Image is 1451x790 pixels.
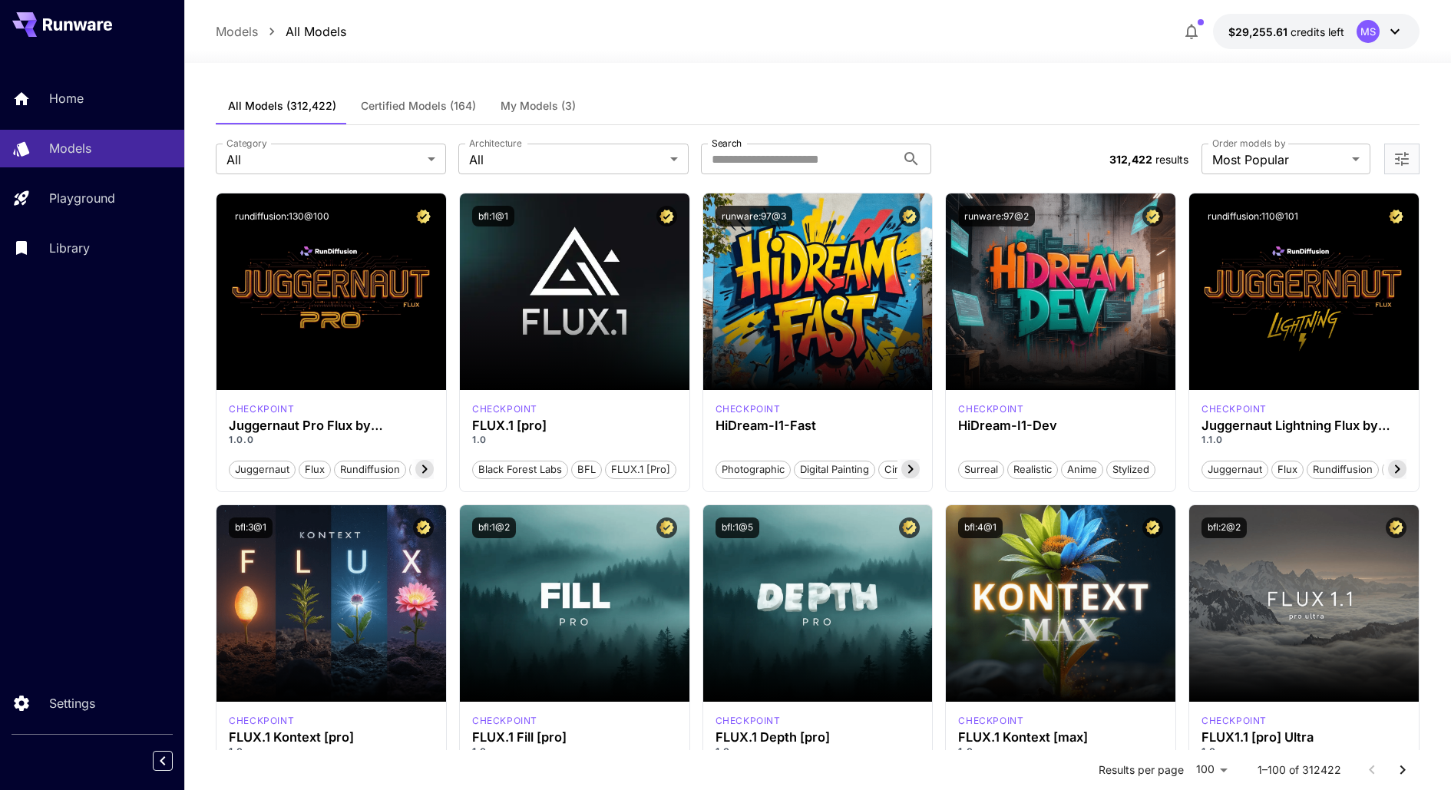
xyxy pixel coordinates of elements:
button: $29,255.60886MS [1213,14,1420,49]
span: Certified Models (164) [361,99,476,113]
p: checkpoint [958,402,1023,416]
p: Playground [49,189,115,207]
button: Certified Model – Vetted for best performance and includes a commercial license. [656,517,677,538]
div: FLUX1.1 [pro] Ultra [1201,730,1406,745]
button: Anime [1061,459,1103,479]
button: pro [409,459,438,479]
button: Certified Model – Vetted for best performance and includes a commercial license. [413,517,434,538]
span: flux [299,462,330,478]
a: Models [216,22,258,41]
div: fluxultra [1201,714,1267,728]
nav: breadcrumb [216,22,346,41]
button: Certified Model – Vetted for best performance and includes a commercial license. [1386,517,1406,538]
button: Surreal [958,459,1004,479]
h3: FLUX.1 Kontext [max] [958,730,1163,745]
button: Photographic [716,459,791,479]
div: fluxpro [472,714,537,728]
p: Results per page [1099,762,1184,778]
span: schnell [1383,462,1428,478]
span: FLUX.1 [pro] [606,462,676,478]
span: Photographic [716,462,790,478]
button: rundiffusion [334,459,406,479]
span: Realistic [1008,462,1057,478]
p: Library [49,239,90,257]
span: rundiffusion [1307,462,1378,478]
button: Certified Model – Vetted for best performance and includes a commercial license. [413,206,434,226]
span: rundiffusion [335,462,405,478]
h3: HiDream-I1-Fast [716,418,921,433]
span: All Models (312,422) [228,99,336,113]
button: Certified Model – Vetted for best performance and includes a commercial license. [1386,206,1406,226]
button: Cinematic [878,459,937,479]
button: Certified Model – Vetted for best performance and includes a commercial license. [1142,517,1163,538]
div: fluxpro [472,402,537,416]
button: schnell [1382,459,1429,479]
div: HiDream Dev [958,402,1023,416]
span: Anime [1062,462,1102,478]
button: Digital Painting [794,459,875,479]
p: checkpoint [472,402,537,416]
a: All Models [286,22,346,41]
span: Digital Painting [795,462,874,478]
span: Black Forest Labs [473,462,567,478]
p: checkpoint [716,714,781,728]
span: 312,422 [1109,153,1152,166]
div: FLUX.1 D [1201,402,1267,416]
span: results [1155,153,1188,166]
div: FLUX.1 Depth [pro] [716,730,921,745]
button: runware:97@3 [716,206,792,226]
button: bfl:3@1 [229,517,273,538]
p: Settings [49,694,95,712]
span: Stylized [1107,462,1155,478]
div: fluxpro [716,714,781,728]
button: bfl:1@1 [472,206,514,226]
button: rundiffusion:130@100 [229,206,335,226]
h3: Juggernaut Pro Flux by RunDiffusion [229,418,434,433]
button: Open more filters [1393,150,1411,169]
button: Certified Model – Vetted for best performance and includes a commercial license. [899,517,920,538]
span: credits left [1291,25,1344,38]
p: 1.0 [1201,745,1406,759]
p: checkpoint [229,714,294,728]
button: juggernaut [229,459,296,479]
div: FLUX.1 Kontext [pro] [229,714,294,728]
p: checkpoint [716,402,781,416]
p: 1.1.0 [1201,433,1406,447]
div: $29,255.60886 [1228,24,1344,40]
button: juggernaut [1201,459,1268,479]
label: Category [226,137,267,150]
p: checkpoint [1201,714,1267,728]
span: All [469,150,664,169]
h3: FLUX.1 Fill [pro] [472,730,677,745]
button: bfl:1@5 [716,517,759,538]
button: Stylized [1106,459,1155,479]
div: FLUX.1 [pro] [472,418,677,433]
span: Most Popular [1212,150,1346,169]
button: flux [1271,459,1304,479]
button: rundiffusion:110@101 [1201,206,1304,226]
button: bfl:1@2 [472,517,516,538]
p: 1.0 [229,745,434,759]
button: bfl:4@1 [958,517,1003,538]
label: Order models by [1212,137,1285,150]
p: checkpoint [229,402,294,416]
span: All [226,150,421,169]
span: juggernaut [230,462,295,478]
p: 1.0.0 [229,433,434,447]
p: Home [49,89,84,107]
p: 1–100 of 312422 [1258,762,1341,778]
span: My Models (3) [501,99,576,113]
button: flux [299,459,331,479]
h3: FLUX.1 Kontext [pro] [229,730,434,745]
span: Surreal [959,462,1003,478]
h3: HiDream-I1-Dev [958,418,1163,433]
button: Collapse sidebar [153,751,173,771]
span: pro [410,462,437,478]
p: 1.0 [958,745,1163,759]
